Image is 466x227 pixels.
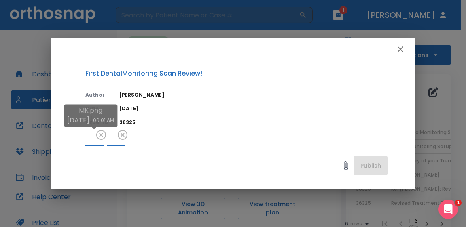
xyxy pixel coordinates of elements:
[85,69,388,78] p: First DentalMonitoring Scan Review!
[119,119,388,126] p: 36325
[119,105,388,112] p: [DATE]
[455,200,462,206] span: 1
[119,91,388,99] p: [PERSON_NAME]
[79,106,102,116] p: MK.png
[67,116,89,125] p: [DATE]
[107,145,125,151] span: PNG
[85,91,110,99] p: Author
[93,117,114,124] p: 06:01 AM
[438,200,458,219] iframe: Intercom live chat
[85,145,104,151] span: PNG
